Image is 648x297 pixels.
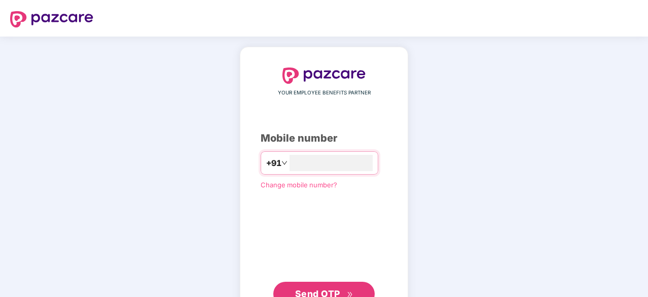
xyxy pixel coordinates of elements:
img: logo [10,11,93,27]
span: YOUR EMPLOYEE BENEFITS PARTNER [278,89,371,97]
a: Change mobile number? [261,181,337,189]
span: +91 [266,157,281,170]
div: Mobile number [261,130,387,146]
img: logo [282,68,366,84]
span: down [281,160,287,166]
